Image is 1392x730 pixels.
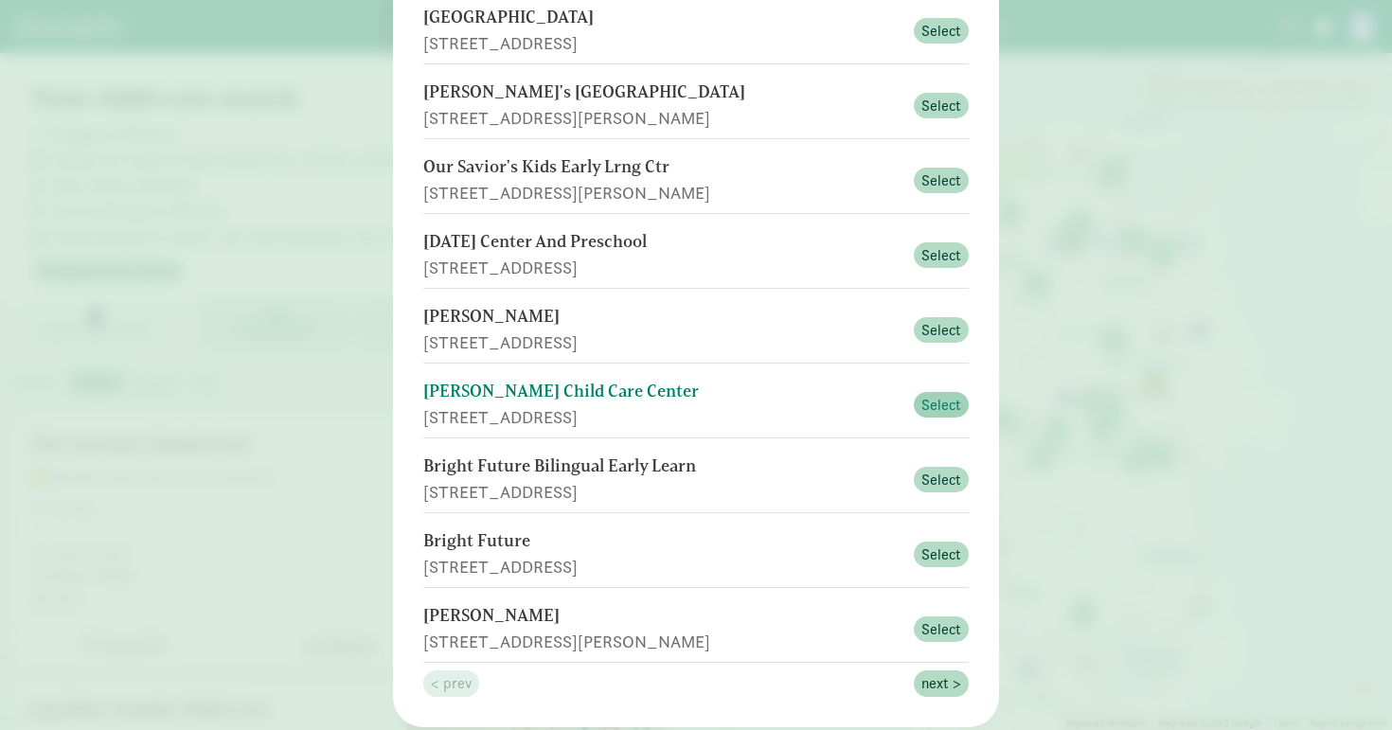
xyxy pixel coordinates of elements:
[423,528,902,554] div: Bright Future
[921,672,961,695] span: next >
[423,5,902,30] div: [GEOGRAPHIC_DATA]
[921,20,961,43] span: Select
[423,629,902,654] div: [STREET_ADDRESS][PERSON_NAME]
[423,30,902,56] div: [STREET_ADDRESS]
[914,392,969,418] button: Select
[423,603,902,629] div: [PERSON_NAME]
[921,319,961,342] span: Select
[423,446,969,513] button: Bright Future Bilingual Early Learn [STREET_ADDRESS] Select
[914,616,969,643] button: Select
[423,229,902,255] div: [DATE] Center And Preschool
[423,521,969,588] button: Bright Future [STREET_ADDRESS] Select
[423,72,969,139] button: [PERSON_NAME]'s [GEOGRAPHIC_DATA] [STREET_ADDRESS][PERSON_NAME] Select
[423,371,969,438] button: [PERSON_NAME] Child Care Center [STREET_ADDRESS] Select
[423,80,902,105] div: [PERSON_NAME]'s [GEOGRAPHIC_DATA]
[914,317,969,344] button: Select
[921,95,961,117] span: Select
[423,296,969,364] button: [PERSON_NAME] [STREET_ADDRESS] Select
[423,670,479,697] button: < prev
[431,672,472,695] span: < prev
[423,304,902,329] div: [PERSON_NAME]
[914,670,969,697] button: next >
[921,469,961,491] span: Select
[423,596,969,663] button: [PERSON_NAME] [STREET_ADDRESS][PERSON_NAME] Select
[914,467,969,493] button: Select
[914,168,969,194] button: Select
[423,479,902,505] div: [STREET_ADDRESS]
[423,554,902,579] div: [STREET_ADDRESS]
[423,105,902,131] div: [STREET_ADDRESS][PERSON_NAME]
[914,18,969,45] button: Select
[921,244,961,267] span: Select
[423,404,902,430] div: [STREET_ADDRESS]
[423,255,902,280] div: [STREET_ADDRESS]
[921,169,961,192] span: Select
[423,154,902,180] div: Our Savior's Kids Early Lrng Ctr
[921,394,961,417] span: Select
[423,180,902,205] div: [STREET_ADDRESS][PERSON_NAME]
[423,379,902,404] div: [PERSON_NAME] Child Care Center
[423,147,969,214] button: Our Savior's Kids Early Lrng Ctr [STREET_ADDRESS][PERSON_NAME] Select
[914,242,969,269] button: Select
[914,542,969,568] button: Select
[423,454,902,479] div: Bright Future Bilingual Early Learn
[921,618,961,641] span: Select
[914,93,969,119] button: Select
[423,329,902,355] div: [STREET_ADDRESS]
[423,222,969,289] button: [DATE] Center And Preschool [STREET_ADDRESS] Select
[921,543,961,566] span: Select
